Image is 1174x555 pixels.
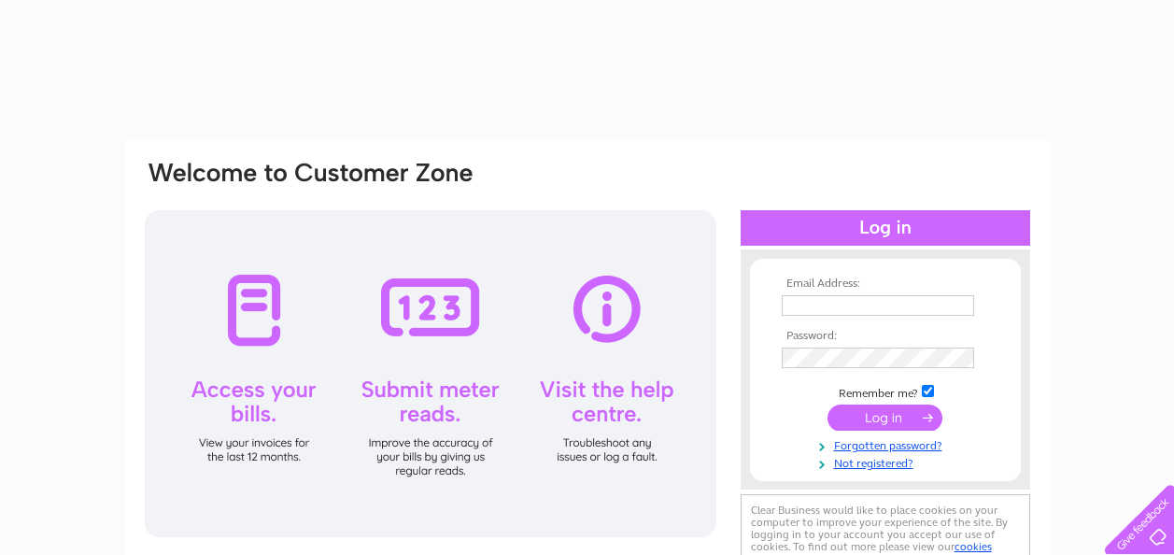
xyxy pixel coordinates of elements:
[782,435,994,453] a: Forgotten password?
[777,277,994,291] th: Email Address:
[777,382,994,401] td: Remember me?
[777,330,994,343] th: Password:
[827,405,942,431] input: Submit
[782,453,994,471] a: Not registered?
